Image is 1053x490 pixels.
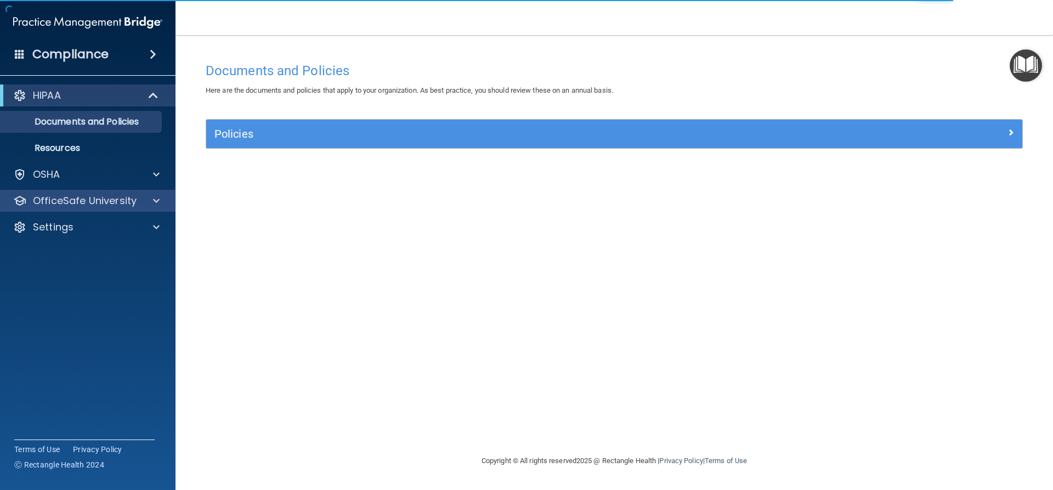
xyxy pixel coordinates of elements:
p: HIPAA [33,89,61,102]
a: Terms of Use [705,457,747,465]
p: Documents and Policies [7,116,157,127]
p: Settings [33,221,73,234]
a: Terms of Use [14,444,60,455]
h5: Policies [214,128,810,140]
p: Resources [7,143,157,154]
span: Here are the documents and policies that apply to your organization. As best practice, you should... [206,86,613,94]
h4: Documents and Policies [206,64,1023,78]
a: Policies [214,125,1014,143]
h4: Compliance [32,47,109,62]
p: OSHA [33,168,60,181]
a: OSHA [13,168,160,181]
p: OfficeSafe University [33,194,137,207]
a: Privacy Policy [73,444,122,455]
a: Settings [13,221,160,234]
a: Privacy Policy [659,457,703,465]
a: HIPAA [13,89,159,102]
button: Open Resource Center [1010,49,1042,82]
a: OfficeSafe University [13,194,160,207]
span: Ⓒ Rectangle Health 2024 [14,459,104,470]
div: Copyright © All rights reserved 2025 @ Rectangle Health | | [414,443,814,478]
img: PMB logo [13,12,162,33]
